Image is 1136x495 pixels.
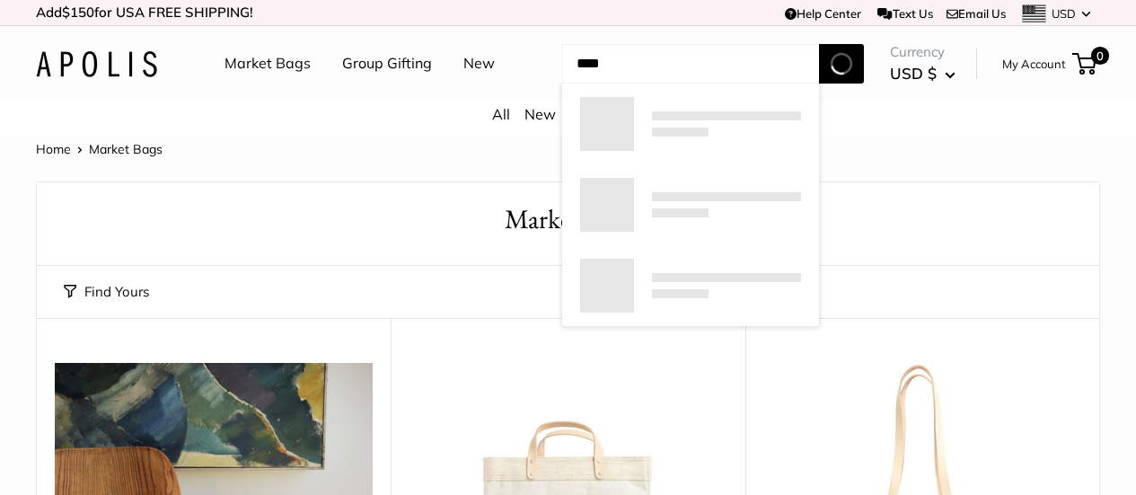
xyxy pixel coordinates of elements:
a: 0 [1074,53,1096,75]
span: USD $ [890,64,937,83]
a: New [524,105,556,123]
img: Apolis [36,51,157,77]
span: USD [1052,6,1076,21]
a: Email Us [947,6,1006,21]
a: New [463,50,495,77]
button: Search [819,44,864,84]
a: Help Center [785,6,861,21]
button: USD $ [890,59,955,88]
span: 0 [1091,47,1109,65]
button: Find Yours [64,279,149,305]
span: Market Bags [89,141,163,157]
iframe: Sign Up via Text for Offers [14,427,192,481]
span: Currency [890,40,955,65]
a: All [492,105,510,123]
a: My Account [1002,53,1066,75]
span: $150 [62,4,94,21]
a: Text Us [877,6,932,21]
input: Search... [562,44,819,84]
a: Group Gifting [342,50,432,77]
a: Market Bags [225,50,311,77]
a: Home [36,141,71,157]
h1: Market Bags [64,200,1072,239]
nav: Breadcrumb [36,137,163,161]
